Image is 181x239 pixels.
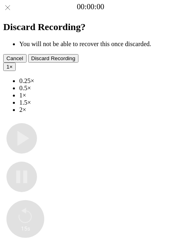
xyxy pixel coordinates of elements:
[77,2,104,11] a: 00:00:00
[28,54,79,63] button: Discard Recording
[3,63,16,71] button: 1×
[19,41,178,48] li: You will not be able to recover this once discarded.
[19,77,178,85] li: 0.25×
[19,99,178,106] li: 1.5×
[19,85,178,92] li: 0.5×
[3,54,27,63] button: Cancel
[19,106,178,113] li: 2×
[3,22,178,32] h2: Discard Recording?
[19,92,178,99] li: 1×
[6,64,9,70] span: 1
